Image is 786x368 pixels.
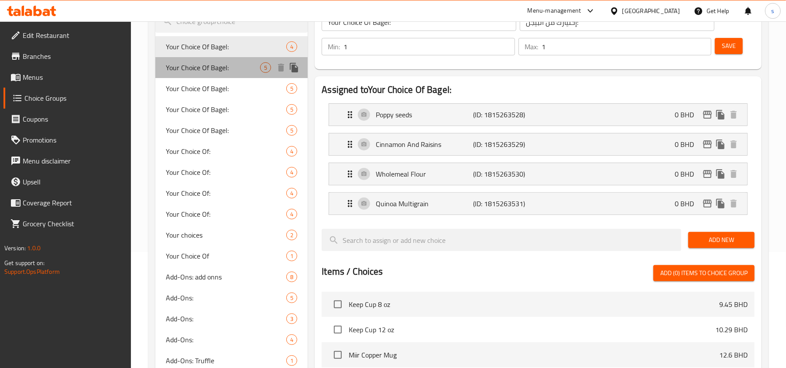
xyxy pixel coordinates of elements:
[3,213,131,234] a: Grocery Checklist
[287,85,297,93] span: 5
[155,245,308,266] div: Your Choice Of1
[714,108,727,121] button: duplicate
[474,198,539,209] p: (ID: 1815263531)
[714,138,727,151] button: duplicate
[275,61,288,74] button: delete
[688,232,755,248] button: Add New
[622,6,680,16] div: [GEOGRAPHIC_DATA]
[287,106,297,114] span: 5
[474,139,539,150] p: (ID: 1815263529)
[3,129,131,150] a: Promotions
[329,320,347,339] span: Select choice
[166,251,286,261] span: Your Choice Of
[155,120,308,141] div: Your Choice Of Bagel:5
[3,109,131,129] a: Coupons
[4,266,60,277] a: Support.OpsPlatform
[701,138,714,151] button: edit
[155,287,308,308] div: Add-Ons:5
[23,51,124,61] span: Branches
[287,315,297,323] span: 3
[286,230,297,240] div: Choices
[23,72,124,82] span: Menus
[155,308,308,329] div: Add-Ons:3
[715,324,748,335] p: 10.29 BHD
[23,135,124,145] span: Promotions
[701,197,714,210] button: edit
[660,268,748,279] span: Add (0) items to choice group
[23,198,124,208] span: Coverage Report
[727,108,740,121] button: delete
[286,334,297,345] div: Choices
[261,64,271,72] span: 5
[166,83,286,94] span: Your Choice Of Bagel:
[286,83,297,94] div: Choices
[675,139,701,150] p: 0 BHD
[714,197,727,210] button: duplicate
[286,146,297,157] div: Choices
[322,100,755,129] li: Expand
[528,6,581,16] div: Menu-management
[286,188,297,198] div: Choices
[286,104,297,115] div: Choices
[155,141,308,162] div: Your Choice Of:4
[166,146,286,157] span: Your Choice Of:
[287,294,297,302] span: 5
[322,83,755,96] h2: Assigned to Your Choice Of Bagel:
[329,295,347,313] span: Select choice
[166,230,286,240] span: Your choices
[376,169,473,179] p: Wholemeal Flour
[376,198,473,209] p: Quinoa Multigrain
[329,346,347,364] span: Select choice
[23,156,124,166] span: Menu disclaimer
[3,25,131,46] a: Edit Restaurant
[287,147,297,156] span: 4
[23,218,124,229] span: Grocery Checklist
[349,324,715,335] span: Keep Cup 12 oz
[287,126,297,135] span: 5
[23,30,124,41] span: Edit Restaurant
[155,99,308,120] div: Your Choice Of Bagel:5
[288,61,301,74] button: duplicate
[3,150,131,171] a: Menu disclaimer
[675,198,701,209] p: 0 BHD
[286,209,297,219] div: Choices
[3,67,131,88] a: Menus
[155,225,308,245] div: Your choices2
[329,133,747,155] div: Expand
[287,273,297,281] span: 8
[719,299,748,310] p: 9.45 BHD
[701,167,714,181] button: edit
[286,293,297,303] div: Choices
[286,313,297,324] div: Choices
[3,171,131,192] a: Upsell
[328,41,340,52] p: Min:
[695,235,748,245] span: Add New
[286,272,297,282] div: Choices
[322,229,681,251] input: search
[155,329,308,350] div: Add-Ons:4
[287,43,297,51] span: 4
[166,272,286,282] span: Add-Ons: add onns
[166,334,286,345] span: Add-Ons:
[155,78,308,99] div: Your Choice Of Bagel:5
[166,167,286,177] span: Your Choice Of:
[287,252,297,260] span: 1
[155,36,308,57] div: Your Choice Of Bagel:4
[155,162,308,183] div: Your Choice Of:4
[24,93,124,103] span: Choice Groups
[727,138,740,151] button: delete
[349,299,719,310] span: Keep Cup 8 oz
[287,189,297,198] span: 4
[260,62,271,73] div: Choices
[727,197,740,210] button: delete
[675,169,701,179] p: 0 BHD
[166,41,286,52] span: Your Choice Of Bagel:
[771,6,774,16] span: s
[155,204,308,225] div: Your Choice Of:4
[722,41,736,51] span: Save
[322,189,755,218] li: Expand
[23,177,124,187] span: Upsell
[287,168,297,177] span: 4
[4,257,45,269] span: Get support on:
[155,57,308,78] div: Your Choice Of Bagel:5deleteduplicate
